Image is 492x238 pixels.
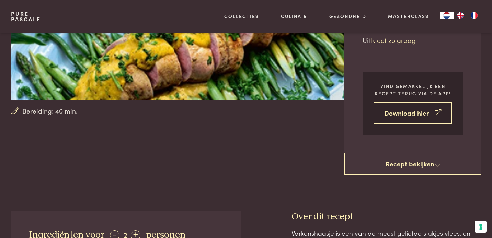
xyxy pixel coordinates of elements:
div: Language [440,12,454,19]
a: Culinair [281,13,307,20]
a: Gezondheid [329,13,366,20]
a: NL [440,12,454,19]
a: EN [454,12,467,19]
a: Ik eet zo graag [370,35,416,45]
a: Download hier [374,102,452,124]
a: PurePascale [11,11,41,22]
a: Collecties [224,13,259,20]
a: Recept bekijken [344,153,481,175]
h3: Over dit recept [291,211,481,223]
p: Uit [363,35,463,45]
p: Vind gemakkelijk een recept terug via de app! [374,83,452,97]
a: FR [467,12,481,19]
ul: Language list [454,12,481,19]
button: Uw voorkeuren voor toestemming voor trackingtechnologieën [475,221,487,233]
aside: Language selected: Nederlands [440,12,481,19]
span: Bereiding: 40 min. [22,106,78,116]
a: Masterclass [388,13,429,20]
